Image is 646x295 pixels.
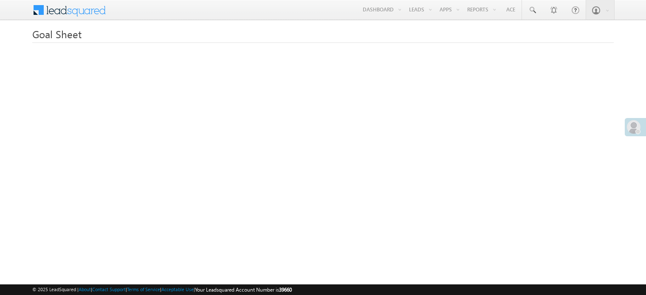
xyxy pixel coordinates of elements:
[195,287,292,293] span: Your Leadsquared Account Number is
[92,287,126,292] a: Contact Support
[279,287,292,293] span: 39660
[32,27,82,41] span: Goal Sheet
[32,286,292,294] span: © 2025 LeadSquared | | | | |
[79,287,91,292] a: About
[127,287,160,292] a: Terms of Service
[161,287,194,292] a: Acceptable Use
